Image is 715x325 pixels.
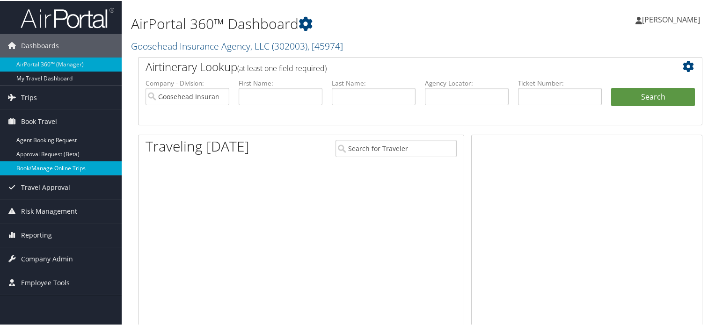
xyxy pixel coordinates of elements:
[332,78,416,87] label: Last Name:
[307,39,343,51] span: , [ 45974 ]
[146,78,229,87] label: Company - Division:
[336,139,457,156] input: Search for Traveler
[21,175,70,198] span: Travel Approval
[21,246,73,270] span: Company Admin
[237,62,327,72] span: (at least one field required)
[21,199,77,222] span: Risk Management
[518,78,602,87] label: Ticket Number:
[425,78,509,87] label: Agency Locator:
[131,39,343,51] a: Goosehead Insurance Agency, LLC
[239,78,322,87] label: First Name:
[21,270,70,294] span: Employee Tools
[146,136,249,155] h1: Traveling [DATE]
[642,14,700,24] span: [PERSON_NAME]
[146,58,648,74] h2: Airtinerary Lookup
[21,85,37,108] span: Trips
[21,33,59,57] span: Dashboards
[611,87,695,106] button: Search
[635,5,709,33] a: [PERSON_NAME]
[21,6,114,28] img: airportal-logo.png
[21,223,52,246] span: Reporting
[21,109,57,132] span: Book Travel
[272,39,307,51] span: ( 302003 )
[131,13,517,33] h1: AirPortal 360™ Dashboard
